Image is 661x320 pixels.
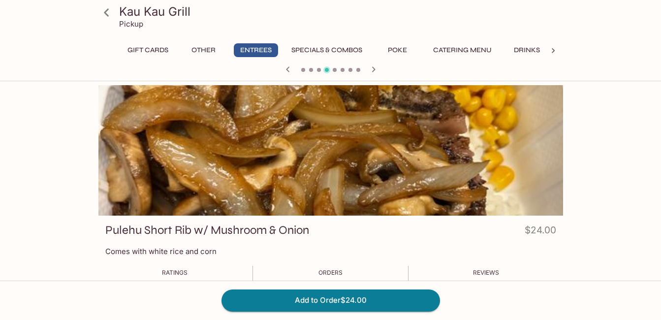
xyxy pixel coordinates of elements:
[162,279,188,288] p: -
[286,43,368,57] button: Specials & Combos
[119,4,559,19] h3: Kau Kau Grill
[505,43,549,57] button: Drinks
[119,19,143,29] p: Pickup
[98,85,563,216] div: Pulehu Short Rib w/ Mushroom & Onion
[331,280,343,289] span: 221
[473,269,499,276] span: Reviews
[473,279,499,288] p: 0
[105,223,309,238] h3: Pulehu Short Rib w/ Mushroom & Onion
[234,43,278,57] button: Entrees
[525,223,556,242] h4: $24.00
[122,43,174,57] button: Gift Cards
[162,269,188,276] span: Ratings
[105,247,556,256] p: Comes with white rice and corn
[182,43,226,57] button: Other
[221,289,440,311] button: Add to Order$24.00
[318,269,343,276] span: Orders
[428,43,497,57] button: Catering Menu
[376,43,420,57] button: Poke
